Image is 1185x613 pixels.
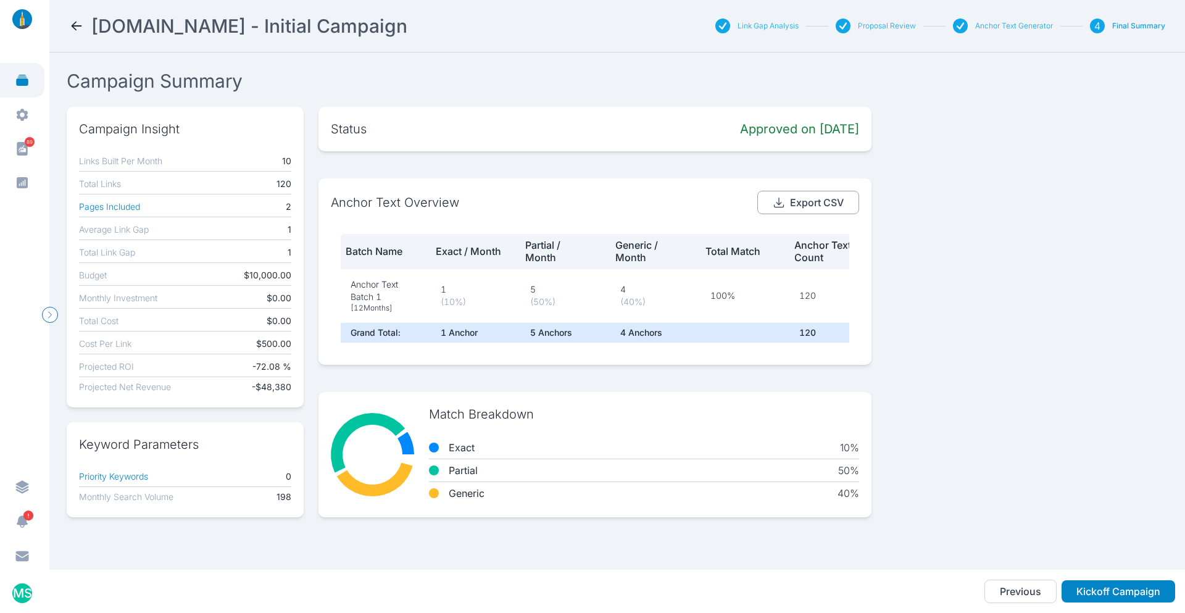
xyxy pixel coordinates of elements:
[1062,580,1175,603] button: Kickoff Campaign
[244,268,291,283] b: $10,000.00
[615,239,684,264] p: Generic / Month
[276,490,291,504] b: 198
[431,323,520,343] td: 1 Anchor
[858,21,916,31] button: Proposal Review
[288,245,291,260] b: 1
[67,70,1168,92] h2: Campaign Summary
[79,490,173,504] button: Monthly Search Volume
[441,283,510,296] p: 1
[794,239,873,264] p: Anchor Text Count
[441,296,510,308] p: ( 10 %)
[79,314,118,328] button: Total Cost
[351,278,421,303] p: Anchor Text Batch 1
[331,193,459,212] p: Anchor Text Overview
[449,464,478,477] b: partial
[79,222,149,237] button: Average Link Gap
[1112,21,1165,31] button: Final Summary
[256,336,291,351] b: $500.00
[79,336,131,351] button: Cost Per Link
[838,464,859,477] p: 50 %
[79,359,134,374] button: Projected ROI
[79,380,171,394] button: Projected Net Revenue
[984,580,1057,603] button: Previous
[449,487,484,499] b: generic
[79,268,107,283] button: Budget
[79,177,121,191] button: Total Links
[351,303,421,313] p: [ 12 Month s ]
[1090,19,1105,33] div: 4
[252,380,291,394] b: -$48,380
[620,283,691,296] p: 4
[288,222,291,237] b: 1
[738,21,799,31] button: Link Gap Analysis
[25,137,35,147] span: 89
[429,404,859,424] p: Match Breakdown
[79,291,157,306] button: Monthly Investment
[530,283,600,296] p: 5
[838,487,859,499] p: 40 %
[975,21,1053,31] button: Anchor Text Generator
[252,359,291,374] b: -72.08 %
[705,245,784,257] p: Total Match
[520,323,610,343] td: 5 Anchor s
[710,290,780,302] p: 100%
[331,119,367,139] p: Status
[276,177,291,191] b: 120
[436,245,504,257] p: Exact / Month
[286,199,291,214] b: 2
[840,441,859,454] p: 10 %
[525,239,594,264] p: Partial / Month
[267,314,291,328] b: $0.00
[789,323,878,343] td: 120
[79,154,162,169] button: Links Built Per Month
[341,323,431,343] td: Grand Total:
[530,296,600,308] p: ( 50 %)
[91,15,407,37] h2: LetsLiveItUp.com - Initial Campaign
[286,469,291,484] b: 0
[79,245,135,260] button: Total Link Gap
[449,441,475,454] b: exact
[79,469,148,484] button: Priority Keywords
[267,291,291,306] b: $0.00
[799,290,868,302] p: 120
[610,323,701,343] td: 4 Anchor s
[79,435,291,454] p: Keyword Parameters
[79,119,291,139] p: Campaign Insight
[740,119,859,139] b: Approved on [DATE]
[346,245,415,257] p: Batch Name
[79,199,140,214] button: Pages Included
[757,191,859,214] button: Export CSV
[7,9,37,29] img: linklaunch_small.2ae18699.png
[282,154,291,169] b: 10
[620,296,691,308] p: ( 40 %)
